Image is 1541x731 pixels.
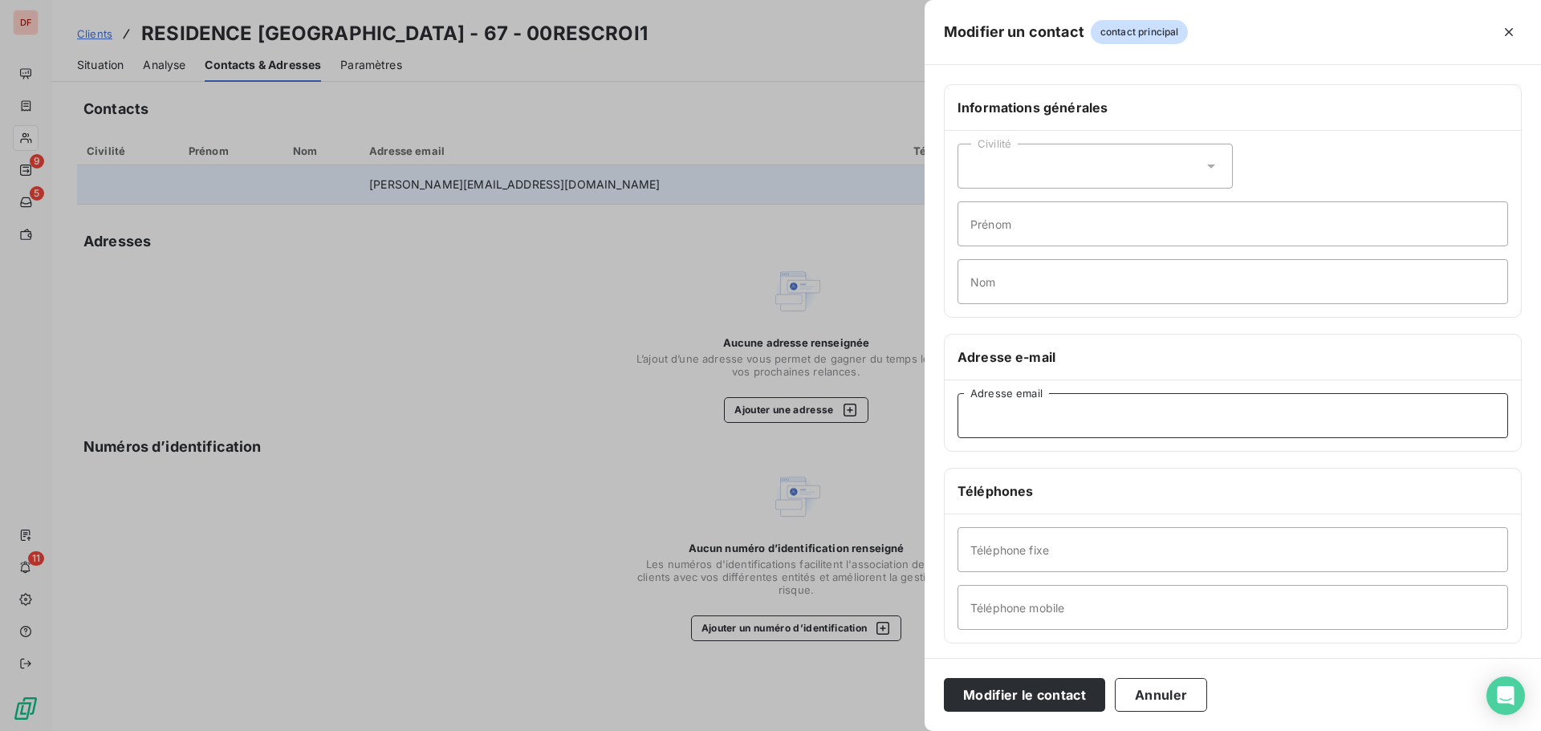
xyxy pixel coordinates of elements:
button: Modifier le contact [944,678,1105,712]
h6: Adresse e-mail [958,347,1508,367]
h5: Modifier un contact [944,21,1084,43]
input: placeholder [958,259,1508,304]
input: placeholder [958,527,1508,572]
div: Open Intercom Messenger [1486,676,1525,715]
input: placeholder [958,393,1508,438]
h6: Téléphones [958,481,1508,501]
h6: Informations générales [958,98,1508,117]
input: placeholder [958,201,1508,246]
span: contact principal [1091,20,1189,44]
input: placeholder [958,585,1508,630]
button: Annuler [1115,678,1207,712]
